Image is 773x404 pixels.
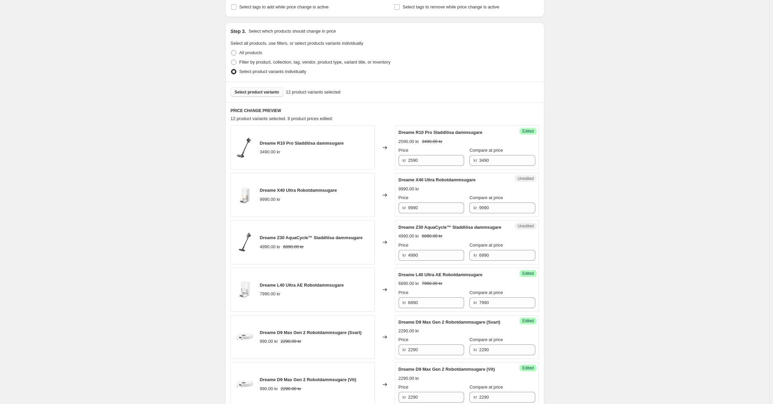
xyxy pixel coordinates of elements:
[399,328,419,334] div: 2290.00 kr
[473,158,477,163] span: kr
[403,4,499,9] span: Select tags to remove while price change is active
[234,138,255,158] img: 6391ace427ade714b70fb966024ae804_c463ca6e-2593-49d4-883d-219f11b0066b_80x.jpg
[473,253,477,258] span: kr
[239,60,391,65] span: Filter by product, collection, tag, vendor, product type, variant title, or inventory
[260,188,337,193] span: Dreame X40 Ultra Robotdammsugare
[399,320,500,325] span: Dreame D9 Max Gen 2 Robotdammsugare (Svart)
[399,272,483,277] span: Dreame L40 Ultra AE Robotdammsugare
[473,205,477,210] span: kr
[399,186,419,192] div: 9990.00 kr
[403,347,406,352] span: kr
[235,89,279,95] span: Select product variants
[399,225,502,230] span: Dreame Z30 AquaCycle™ Sladdlösa dammsugare
[399,233,419,240] div: 4990.00 kr
[260,149,280,155] div: 3490.00 kr
[422,138,442,145] strike: 3490.00 kr
[248,28,336,35] p: Select which products should change in price
[234,185,255,205] img: X40Ultra_9b3a754c-8237-4c9e-989d-5f6e0f27f796_80x.jpg
[522,318,534,324] span: Edited
[281,385,301,392] strike: 2290.00 kr
[399,138,419,145] div: 2590.00 kr
[283,244,304,250] strike: 6890.00 kr
[239,4,329,9] span: Select tags to add while price change is active
[469,148,503,153] span: Compare at price
[469,337,503,342] span: Compare at price
[403,395,406,400] span: kr
[399,337,409,342] span: Price
[234,327,255,347] img: Robot-Left_3c6700c9-6844-4a6a-be1b-b9483d837baa_80x.jpg
[422,233,442,240] strike: 6890.00 kr
[473,347,477,352] span: kr
[260,196,280,203] div: 9990.00 kr
[517,176,534,181] span: Unedited
[231,41,363,46] span: Select all products, use filters, or select products variants individually
[469,290,503,295] span: Compare at price
[399,148,409,153] span: Price
[522,365,534,371] span: Edited
[399,280,419,287] div: 6890.00 kr
[517,223,534,229] span: Unedited
[286,89,340,96] span: 12 product variants selected
[403,158,406,163] span: kr
[260,385,278,392] div: 990.00 kr
[260,244,280,250] div: 4990.00 kr
[234,280,255,300] img: L40_Ultra_AE-Total-Right-_-_02_80x.jpg
[234,232,255,252] img: z30ac-WideAngle-SoftRollerBrush_80x.jpg
[399,367,495,372] span: Dreame D9 Max Gen 2 Robotdammsugare (Vit)
[231,87,283,97] button: Select product variants
[239,50,262,55] span: All products
[239,69,306,74] span: Select product variants individually
[260,283,344,288] span: Dreame L40 Ultra AE Robotdammsugare
[399,195,409,200] span: Price
[403,205,406,210] span: kr
[399,375,419,382] div: 2290.00 kr
[260,141,344,146] span: Dreame R10 Pro Sladdlösa dammsugare
[399,177,476,182] span: Dreame X40 Ultra Robotdammsugare
[403,253,406,258] span: kr
[522,271,534,276] span: Edited
[260,377,356,382] span: Dreame D9 Max Gen 2 Robotdammsugare (Vit)
[403,300,406,305] span: kr
[399,290,409,295] span: Price
[399,130,483,135] span: Dreame R10 Pro Sladdlösa dammsugare
[469,384,503,390] span: Compare at price
[522,128,534,134] span: Edited
[260,291,280,297] div: 7990.00 kr
[281,338,301,345] strike: 2290.00 kr
[469,243,503,248] span: Compare at price
[231,116,333,121] span: 12 product variants selected. 9 product prices edited:
[399,243,409,248] span: Price
[231,108,539,113] h6: PRICE CHANGE PREVIEW
[473,300,477,305] span: kr
[260,235,363,240] span: Dreame Z30 AquaCycle™ Sladdlösa dammsugare
[422,280,442,287] strike: 7990.00 kr
[260,330,362,335] span: Dreame D9 Max Gen 2 Robotdammsugare (Svart)
[469,195,503,200] span: Compare at price
[473,395,477,400] span: kr
[399,384,409,390] span: Price
[260,338,278,345] div: 990.00 kr
[234,374,255,395] img: Robot-Left_3c6700c9-6844-4a6a-be1b-b9483d837baa_80x.jpg
[231,28,246,35] h2: Step 3.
